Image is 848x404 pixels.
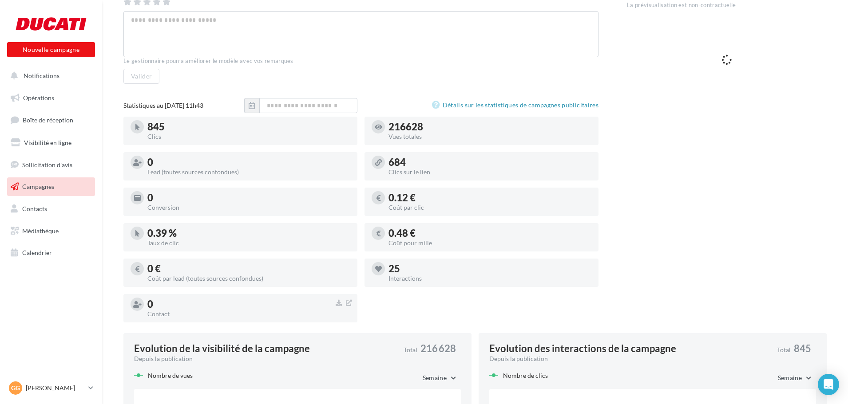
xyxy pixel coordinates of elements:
a: Campagnes [5,177,97,196]
div: Coût par clic [388,204,591,211]
span: Visibilité en ligne [24,139,71,146]
a: Calendrier [5,243,97,262]
span: Gg [11,384,20,392]
div: Open Intercom Messenger [818,374,839,395]
span: Nombre de vues [148,372,193,379]
div: Clics sur le lien [388,169,591,175]
a: Détails sur les statistiques de campagnes publicitaires [432,100,598,110]
a: Opérations [5,89,97,107]
div: Depuis la publication [134,354,396,363]
span: Opérations [23,94,54,102]
div: Statistiques au [DATE] 11h43 [123,101,244,110]
span: Semaine [778,374,802,381]
div: Le gestionnaire pourra améliorer le modèle avec vos remarques [123,57,598,65]
div: 0.39 % [147,228,350,238]
div: Clics [147,133,350,140]
div: 25 [388,264,591,274]
span: Contacts [22,205,47,212]
div: 0 [147,299,350,309]
button: Semaine [771,370,816,385]
div: 216628 [388,122,591,132]
span: Médiathèque [22,227,59,235]
button: Valider [123,69,159,84]
div: Lead (toutes sources confondues) [147,169,350,175]
span: Sollicitation d'avis [22,161,72,168]
span: Semaine [423,374,447,381]
div: Interactions [388,275,591,282]
span: 216 628 [420,344,456,353]
a: Boîte de réception [5,110,97,129]
div: Depuis la publication [489,354,770,363]
div: 684 [388,157,591,167]
span: Nombre de clics [503,372,548,379]
div: Conversion [147,204,350,211]
a: Visibilité en ligne [5,133,97,152]
span: Total [404,347,417,353]
span: Campagnes [22,183,54,190]
div: 0 [147,193,350,203]
div: 0.12 € [388,193,591,203]
button: Semaine [416,370,461,385]
span: 845 [794,344,811,353]
a: Médiathèque [5,222,97,240]
span: Notifications [24,72,59,79]
div: Coût par lead (toutes sources confondues) [147,275,350,282]
div: 845 [147,122,350,132]
a: Gg [PERSON_NAME] [7,380,95,396]
div: Taux de clic [147,240,350,246]
div: Vues totales [388,133,591,140]
div: Evolution de la visibilité de la campagne [134,344,310,353]
div: 0 € [147,264,350,274]
div: 0.48 € [388,228,591,238]
button: Nouvelle campagne [7,42,95,57]
div: Coût pour mille [388,240,591,246]
a: Contacts [5,200,97,218]
div: Contact [147,311,350,317]
div: Evolution des interactions de la campagne [489,344,676,353]
span: Calendrier [22,249,52,256]
span: Total [777,347,791,353]
a: Sollicitation d'avis [5,156,97,174]
div: 0 [147,157,350,167]
span: Boîte de réception [23,116,73,124]
p: [PERSON_NAME] [26,384,85,392]
button: Notifications [5,67,93,85]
